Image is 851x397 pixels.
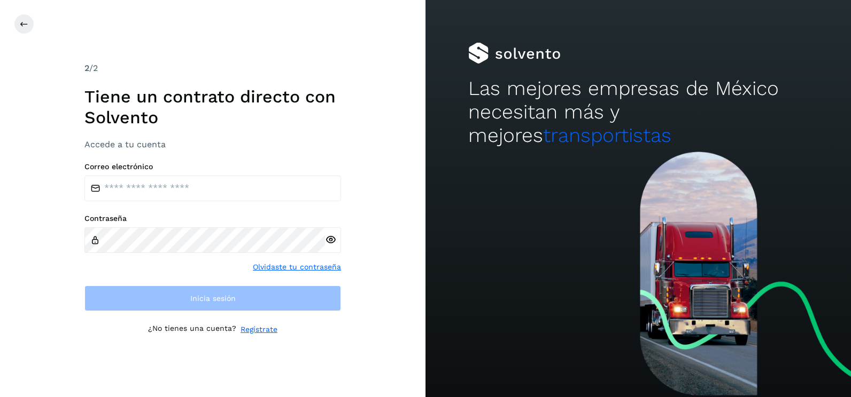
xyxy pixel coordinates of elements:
a: Regístrate [241,324,277,335]
div: /2 [84,62,341,75]
label: Correo electrónico [84,162,341,171]
h2: Las mejores empresas de México necesitan más y mejores [468,77,809,148]
h3: Accede a tu cuenta [84,139,341,149]
span: Inicia sesión [190,295,236,302]
button: Inicia sesión [84,285,341,311]
label: Contraseña [84,214,341,223]
h1: Tiene un contrato directo con Solvento [84,86,341,128]
p: ¿No tienes una cuenta? [148,324,236,335]
span: transportistas [543,124,671,147]
span: 2 [84,63,89,73]
a: Olvidaste tu contraseña [253,261,341,273]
